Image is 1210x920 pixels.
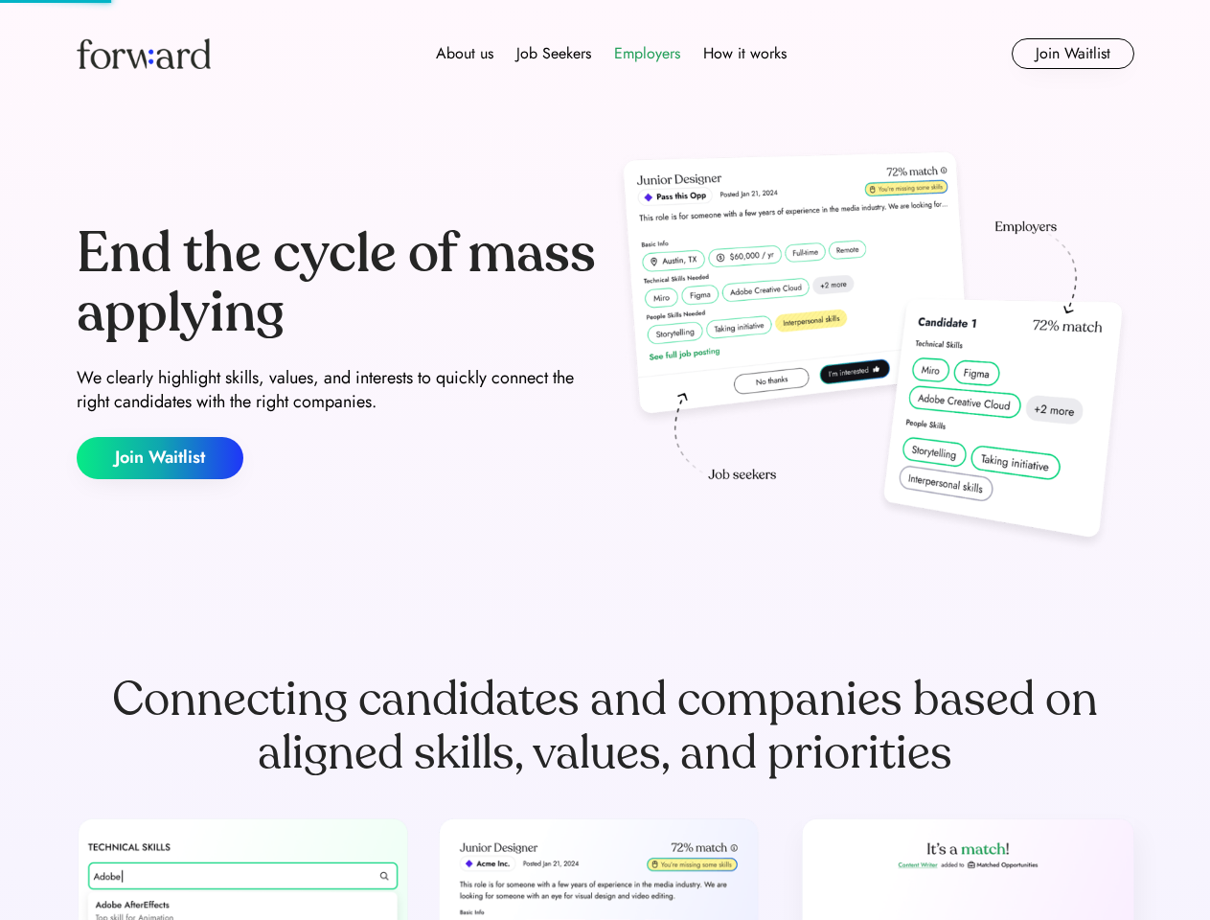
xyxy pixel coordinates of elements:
[1012,38,1134,69] button: Join Waitlist
[614,42,680,65] div: Employers
[703,42,787,65] div: How it works
[77,366,598,414] div: We clearly highlight skills, values, and interests to quickly connect the right candidates with t...
[516,42,591,65] div: Job Seekers
[77,437,243,479] button: Join Waitlist
[436,42,493,65] div: About us
[77,38,211,69] img: Forward logo
[77,224,598,342] div: End the cycle of mass applying
[77,673,1134,780] div: Connecting candidates and companies based on aligned skills, values, and priorities
[613,146,1134,558] img: hero-image.png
